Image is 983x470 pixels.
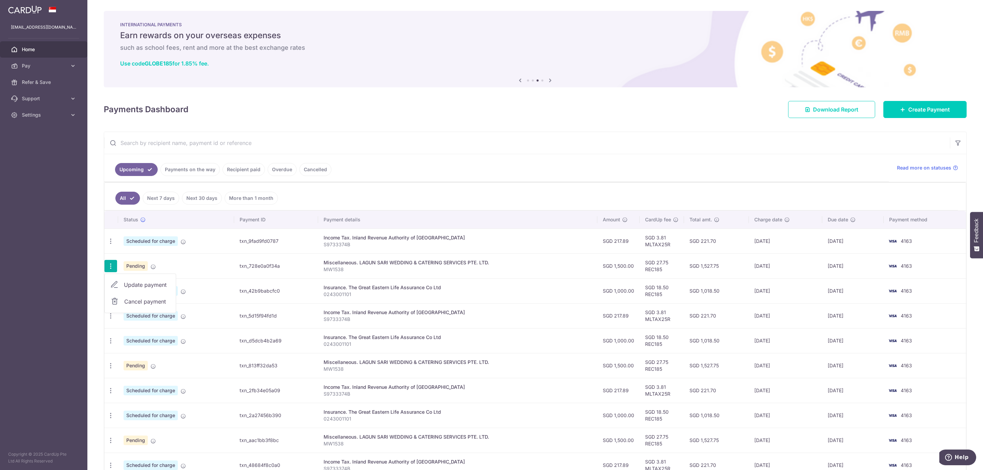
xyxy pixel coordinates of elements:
[124,311,178,321] span: Scheduled for charge
[684,278,749,303] td: SGD 1,018.50
[886,262,899,270] img: Bank Card
[640,278,684,303] td: SGD 18.50 REC185
[11,24,76,31] p: [EMAIL_ADDRESS][DOMAIN_NAME]
[234,253,318,278] td: txn_728e0a0f34a
[124,460,178,470] span: Scheduled for charge
[897,164,951,171] span: Read more on statuses
[939,450,976,467] iframe: Opens a widget where you can find more information
[828,216,848,223] span: Due date
[104,11,967,87] img: International Payment Banner
[115,163,158,176] a: Upcoming
[324,241,592,248] p: S9733374B
[234,278,318,303] td: txn_42b9babcfc0
[822,328,884,353] td: [DATE]
[225,192,278,205] a: More than 1 month
[886,312,899,320] img: Bank Card
[22,46,67,53] span: Home
[897,164,958,171] a: Read more on statuses
[324,415,592,422] p: 0243001101
[268,163,297,176] a: Overdue
[684,328,749,353] td: SGD 1,018.50
[324,266,592,273] p: MW1538
[908,105,950,114] span: Create Payment
[640,328,684,353] td: SGD 18.50 REC185
[640,353,684,378] td: SGD 27.75 REC185
[822,229,884,253] td: [DATE]
[640,229,684,253] td: SGD 3.81 MLTAX25R
[324,316,592,323] p: S9733374B
[684,303,749,328] td: SGD 221.70
[640,378,684,403] td: SGD 3.81 MLTAX25R
[597,428,640,453] td: SGD 1,500.00
[597,403,640,428] td: SGD 1,000.00
[886,337,899,345] img: Bank Card
[684,253,749,278] td: SGD 1,527.75
[822,303,884,328] td: [DATE]
[324,234,592,241] div: Income Tax. Inland Revenue Authority of [GEOGRAPHIC_DATA]
[124,386,178,395] span: Scheduled for charge
[901,263,912,269] span: 4163
[640,403,684,428] td: SGD 18.50 REC185
[749,403,822,428] td: [DATE]
[120,30,950,41] h5: Earn rewards on your overseas expenses
[640,303,684,328] td: SGD 3.81 MLTAX25R
[324,434,592,440] div: Miscellaneous. LAGUN SARI WEDDING & CATERING SERVICES PTE. LTD.
[234,403,318,428] td: txn_2a27456b390
[684,378,749,403] td: SGD 221.70
[886,362,899,370] img: Bank Card
[684,403,749,428] td: SGD 1,018.50
[597,229,640,253] td: SGD 217.89
[324,409,592,415] div: Insurance. The Great Eastern Life Assurance Co Ltd
[822,278,884,303] td: [DATE]
[124,261,148,271] span: Pending
[749,278,822,303] td: [DATE]
[886,287,899,295] img: Bank Card
[689,216,712,223] span: Total amt.
[324,291,592,298] p: 0243001101
[749,353,822,378] td: [DATE]
[318,211,597,229] th: Payment details
[324,334,592,341] div: Insurance. The Great Eastern Life Assurance Co Ltd
[822,253,884,278] td: [DATE]
[597,303,640,328] td: SGD 217.89
[143,192,179,205] a: Next 7 days
[597,328,640,353] td: SGD 1,000.00
[886,237,899,245] img: Bank Card
[324,366,592,372] p: MW1538
[749,378,822,403] td: [DATE]
[145,60,172,67] b: GLOBE185
[234,378,318,403] td: txn_2fb34e05a09
[645,216,671,223] span: CardUp fee
[970,212,983,258] button: Feedback - Show survey
[234,303,318,328] td: txn_5d15f94fd1d
[324,309,592,316] div: Income Tax. Inland Revenue Authority of [GEOGRAPHIC_DATA]
[324,341,592,348] p: 0243001101
[788,101,875,118] a: Download Report
[883,101,967,118] a: Create Payment
[124,411,178,420] span: Scheduled for charge
[749,303,822,328] td: [DATE]
[822,353,884,378] td: [DATE]
[901,288,912,294] span: 4163
[234,229,318,253] td: txn_9fad9fd0787
[886,436,899,444] img: Bank Card
[124,361,148,370] span: Pending
[22,79,67,86] span: Refer & Save
[901,313,912,319] span: 4163
[124,236,178,246] span: Scheduled for charge
[234,211,318,229] th: Payment ID
[901,338,912,343] span: 4163
[124,336,178,346] span: Scheduled for charge
[603,216,620,223] span: Amount
[749,253,822,278] td: [DATE]
[104,132,950,154] input: Search by recipient name, payment id or reference
[120,22,950,27] p: INTERNATIONAL PAYMENTS
[124,436,148,445] span: Pending
[597,378,640,403] td: SGD 217.89
[597,353,640,378] td: SGD 1,500.00
[754,216,782,223] span: Charge date
[884,211,966,229] th: Payment method
[749,428,822,453] td: [DATE]
[901,387,912,393] span: 4163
